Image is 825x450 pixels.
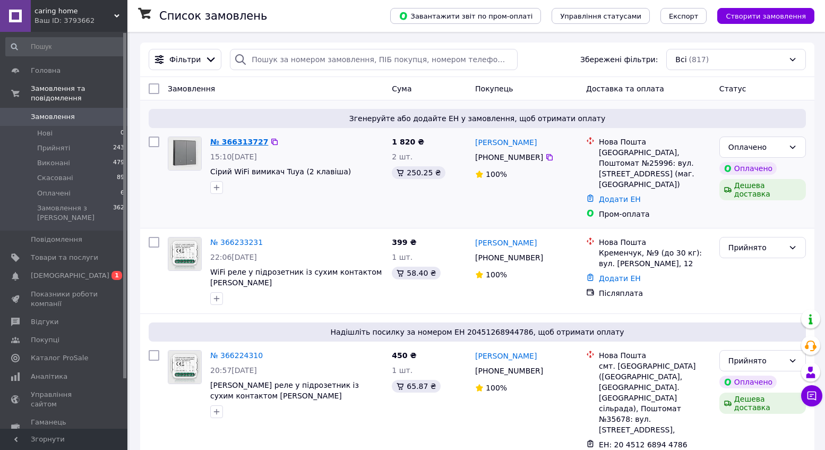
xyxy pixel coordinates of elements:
a: [PERSON_NAME] [475,351,537,361]
span: Замовлення [168,84,215,93]
button: Чат з покупцем [801,385,822,406]
a: Додати ЕН [599,274,641,283]
span: 1 шт. [392,253,413,261]
span: Управління статусами [560,12,641,20]
span: Cума [392,84,411,93]
a: Фото товару [168,350,202,384]
div: 58.40 ₴ [392,267,440,279]
span: Завантажити звіт по пром-оплаті [399,11,532,21]
button: Завантажити звіт по пром-оплаті [390,8,541,24]
a: [PERSON_NAME] [475,137,537,148]
div: [PHONE_NUMBER] [473,150,545,165]
span: 6 [121,189,124,198]
a: WiFi реле у підрозетник із сухим контактом [PERSON_NAME] [210,268,382,287]
span: Товари та послуги [31,253,98,262]
div: Нова Пошта [599,237,711,248]
a: № 366233231 [210,238,263,247]
img: Фото товару [168,137,201,170]
span: Створити замовлення [726,12,806,20]
span: 89 [117,173,124,183]
div: смт. [GEOGRAPHIC_DATA] ([GEOGRAPHIC_DATA], [GEOGRAPHIC_DATA]. [GEOGRAPHIC_DATA] сільрада), Поштом... [599,361,711,435]
span: 362 [113,203,124,223]
span: 479 [113,158,124,168]
a: Сірий WiFi вимикач Tuya (2 клавіша) [210,167,351,176]
span: 15:10[DATE] [210,152,257,161]
span: Скасовані [37,173,73,183]
div: [PHONE_NUMBER] [473,363,545,378]
div: [PHONE_NUMBER] [473,250,545,265]
span: Аналітика [31,372,67,381]
span: Показники роботи компанії [31,290,98,309]
span: Відгуки [31,317,58,327]
input: Пошук [5,37,125,56]
button: Експорт [660,8,707,24]
span: Гаманець компанії [31,418,98,437]
img: Фото товару [168,237,201,270]
span: Всі [675,54,686,65]
div: 250.25 ₴ [392,166,445,179]
span: Повідомлення [31,235,82,244]
span: Покупець [475,84,513,93]
span: Доставка та оплата [586,84,664,93]
div: Прийнято [728,242,784,253]
span: caring home [35,6,114,16]
div: Оплачено [728,141,784,153]
span: Згенеруйте або додайте ЕН у замовлення, щоб отримати оплату [153,113,802,124]
img: Фото товару [168,351,201,384]
h1: Список замовлень [159,10,267,22]
button: Створити замовлення [717,8,814,24]
span: [DEMOGRAPHIC_DATA] [31,271,109,281]
div: Пром-оплата [599,209,711,219]
div: Прийнято [728,355,784,367]
span: Фільтри [169,54,201,65]
span: (817) [689,55,709,64]
span: 100% [486,270,507,279]
a: Фото товару [168,237,202,271]
span: Виконані [37,158,70,168]
a: Фото товару [168,137,202,171]
div: [GEOGRAPHIC_DATA], Поштомат №25996: вул. [STREET_ADDRESS] (маг. [GEOGRAPHIC_DATA]) [599,147,711,190]
a: Додати ЕН [599,195,641,203]
a: № 366224310 [210,351,263,360]
span: Замовлення з [PERSON_NAME] [37,203,113,223]
span: 100% [486,384,507,392]
span: 1 820 ₴ [392,138,424,146]
span: 243 [113,143,124,153]
div: Дешева доставка [719,393,806,414]
span: Надішліть посилку за номером ЕН 20451268944786, щоб отримати оплату [153,327,802,337]
span: Каталог ProSale [31,353,88,363]
span: 2 шт. [392,152,413,161]
span: Оплачені [37,189,71,198]
span: 1 шт. [392,366,413,375]
span: Головна [31,66,61,75]
span: Покупці [31,335,59,345]
span: 1 [111,271,122,280]
span: 399 ₴ [392,238,416,247]
span: 20:57[DATE] [210,366,257,375]
div: Нова Пошта [599,137,711,147]
span: 450 ₴ [392,351,416,360]
a: № 366313727 [210,138,268,146]
a: Створити замовлення [707,11,814,20]
div: Нова Пошта [599,350,711,361]
div: Післяплата [599,288,711,299]
div: Дешева доставка [719,179,806,200]
span: Замовлення [31,112,75,122]
a: [PERSON_NAME] [475,237,537,248]
a: [PERSON_NAME] реле у підрозетник із сухим контактом [PERSON_NAME] [210,381,359,400]
div: Кременчук, №9 (до 30 кг): вул. [PERSON_NAME], 12 [599,248,711,269]
span: Статус [719,84,746,93]
span: Замовлення та повідомлення [31,84,127,103]
span: ЕН: 20 4512 6894 4786 [599,440,688,449]
input: Пошук за номером замовлення, ПІБ покупця, номером телефону, Email, номером накладної [230,49,517,70]
span: 100% [486,170,507,179]
div: 65.87 ₴ [392,380,440,393]
div: Ваш ID: 3793662 [35,16,127,26]
div: Оплачено [719,376,777,388]
span: Прийняті [37,143,70,153]
span: 22:06[DATE] [210,253,257,261]
span: Експорт [669,12,699,20]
